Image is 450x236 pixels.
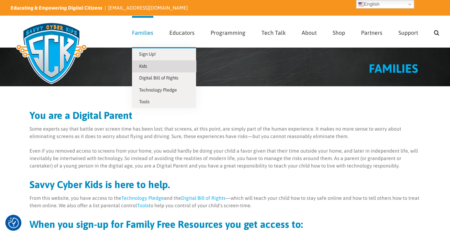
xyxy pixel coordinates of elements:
a: Technology Pledge [132,84,196,96]
span: Programming [211,30,245,35]
a: Kids [132,60,196,72]
a: Programming [211,16,245,47]
a: Partners [361,16,382,47]
h2: You are a Digital Parent [30,110,421,120]
a: [EMAIL_ADDRESS][DOMAIN_NAME] [108,5,188,11]
a: Digital Bill of Rights [181,195,226,201]
span: Kids [139,64,147,69]
i: Educating & Empowering Digital Citizens [11,5,102,11]
span: Tools [139,99,149,104]
p: Some experts say that battle over screen time has been lost; that screens, at this point, are sim... [30,125,421,140]
a: Support [398,16,418,47]
a: Shop [333,16,345,47]
strong: When you sign-up for Family Free Resources you get access to: [30,219,303,230]
a: Families [132,16,153,47]
a: Tools [132,96,196,108]
nav: Main Menu [132,16,439,47]
a: Sign Up! [132,48,196,60]
span: Families [132,30,153,35]
span: Technology Pledge [139,87,177,93]
span: Tech Talk [261,30,286,35]
span: About [302,30,317,35]
a: Tech Talk [261,16,286,47]
img: Savvy Cyber Kids Logo [11,18,92,89]
img: en [358,1,364,7]
span: Support [398,30,418,35]
p: From this website, you have access to the and the —which will teach your child how to stay safe o... [30,194,421,209]
a: Technology Pledge [121,195,164,201]
span: Digital Bill of Rights [139,75,178,81]
a: Search [434,16,439,47]
span: Shop [333,30,345,35]
a: Educators [169,16,195,47]
p: Even if you removed access to screens from your home, you would hardly be doing your child a favo... [30,147,421,170]
button: Consent Preferences [8,218,19,228]
img: Revisit consent button [8,218,19,228]
a: Digital Bill of Rights [132,72,196,84]
span: Sign Up! [139,51,156,57]
span: Educators [169,30,195,35]
a: About [302,16,317,47]
span: Partners [361,30,382,35]
h2: Savvy Cyber Kids is here to help. [30,180,421,190]
a: Tools [137,203,149,208]
span: FAMILIES [369,61,418,75]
